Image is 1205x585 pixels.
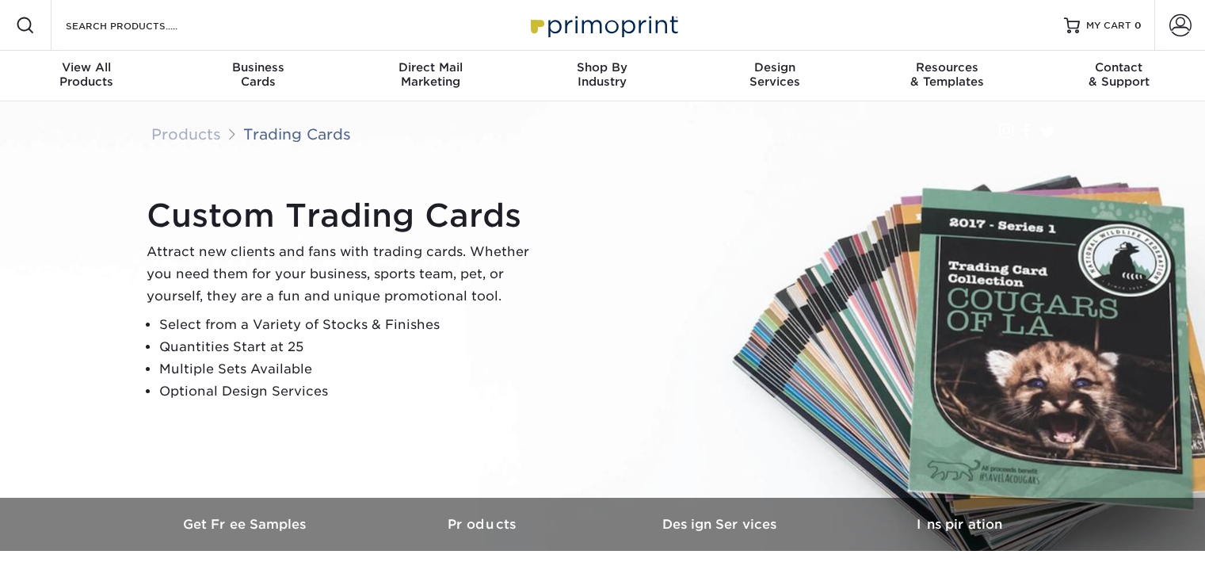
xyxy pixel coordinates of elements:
[345,60,517,89] div: Marketing
[159,314,543,336] li: Select from a Variety of Stocks & Finishes
[159,380,543,403] li: Optional Design Services
[345,60,517,75] span: Direct Mail
[841,498,1078,551] a: Inspiration
[172,60,344,89] div: Cards
[1033,60,1205,75] span: Contact
[1033,51,1205,101] a: Contact& Support
[345,51,517,101] a: Direct MailMarketing
[603,517,841,532] h3: Design Services
[365,498,603,551] a: Products
[172,60,344,75] span: Business
[841,517,1078,532] h3: Inspiration
[524,8,682,42] img: Primoprint
[1134,20,1142,31] span: 0
[517,51,688,101] a: Shop ByIndustry
[172,51,344,101] a: BusinessCards
[688,51,860,101] a: DesignServices
[603,498,841,551] a: Design Services
[1033,60,1205,89] div: & Support
[860,60,1032,89] div: & Templates
[147,197,543,235] h1: Custom Trading Cards
[147,241,543,308] p: Attract new clients and fans with trading cards. Whether you need them for your business, sports ...
[1086,19,1131,32] span: MY CART
[688,60,860,89] div: Services
[243,125,351,143] a: Trading Cards
[860,60,1032,75] span: Resources
[64,16,219,35] input: SEARCH PRODUCTS.....
[159,336,543,358] li: Quantities Start at 25
[159,358,543,380] li: Multiple Sets Available
[128,517,365,532] h3: Get Free Samples
[128,498,365,551] a: Get Free Samples
[151,125,221,143] a: Products
[860,51,1032,101] a: Resources& Templates
[517,60,688,89] div: Industry
[365,517,603,532] h3: Products
[517,60,688,75] span: Shop By
[688,60,860,75] span: Design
